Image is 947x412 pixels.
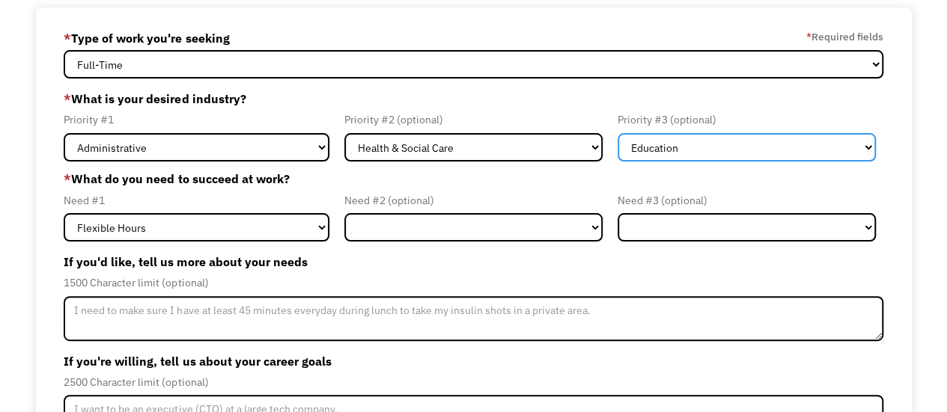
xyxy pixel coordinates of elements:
[64,87,883,111] label: What is your desired industry?
[64,373,883,391] div: 2500 Character limit (optional)
[64,170,883,188] label: What do you need to succeed at work?
[64,26,229,50] label: Type of work you're seeking
[344,191,603,209] div: Need #2 (optional)
[618,111,876,129] div: Priority #3 (optional)
[618,191,876,209] div: Need #3 (optional)
[64,191,329,209] div: Need #1
[64,250,883,274] label: If you'd like, tell us more about your needs
[806,28,883,46] label: Required fields
[64,111,329,129] div: Priority #1
[344,111,603,129] div: Priority #2 (optional)
[64,349,883,373] label: If you're willing, tell us about your career goals
[64,274,883,292] div: 1500 Character limit (optional)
